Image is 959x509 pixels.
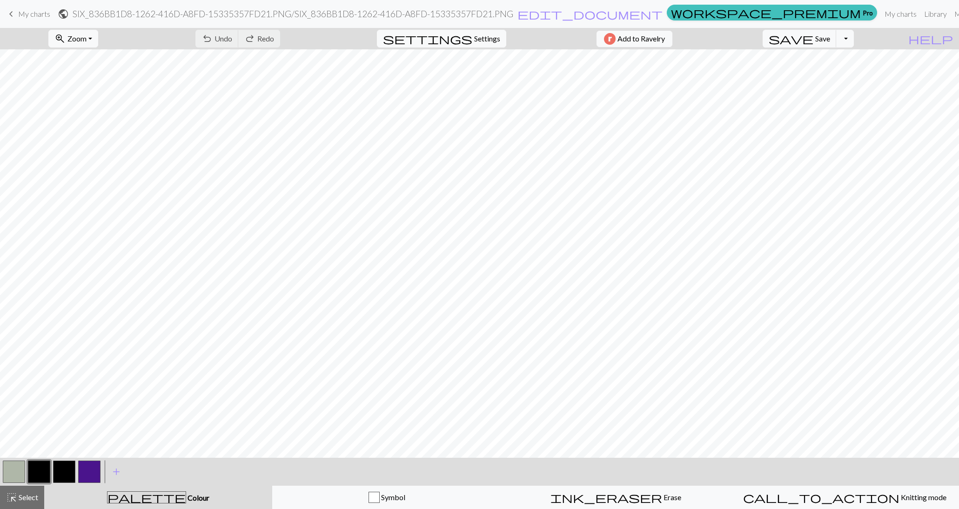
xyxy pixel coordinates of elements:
[186,493,209,502] span: Colour
[881,5,920,23] a: My charts
[73,8,513,19] h2: SIX_836BB1D8-1262-416D-A8FD-15335357FD21.PNG / SIX_836BB1D8-1262-416D-A8FD-15335357FD21.PNG
[58,7,69,20] span: public
[517,7,663,20] span: edit_document
[383,33,472,44] i: Settings
[899,493,946,502] span: Knitting mode
[667,5,877,20] a: Pro
[908,32,953,45] span: help
[111,465,122,478] span: add
[383,32,472,45] span: settings
[743,491,899,504] span: call_to_action
[671,6,861,19] span: workspace_premium
[6,6,50,22] a: My charts
[107,491,186,504] span: palette
[920,5,951,23] a: Library
[769,32,813,45] span: save
[44,486,272,509] button: Colour
[48,30,98,48] button: Zoom
[17,493,38,502] span: Select
[617,33,665,45] span: Add to Ravelry
[18,9,50,18] span: My charts
[501,486,730,509] button: Erase
[377,30,506,48] button: SettingsSettings
[474,33,500,44] span: Settings
[54,32,66,45] span: zoom_in
[815,34,830,43] span: Save
[662,493,681,502] span: Erase
[380,493,405,502] span: Symbol
[597,31,672,47] button: Add to Ravelry
[604,33,616,45] img: Ravelry
[67,34,87,43] span: Zoom
[6,491,17,504] span: highlight_alt
[763,30,837,48] button: Save
[272,486,501,509] button: Symbol
[730,486,959,509] button: Knitting mode
[6,7,17,20] span: keyboard_arrow_left
[550,491,662,504] span: ink_eraser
